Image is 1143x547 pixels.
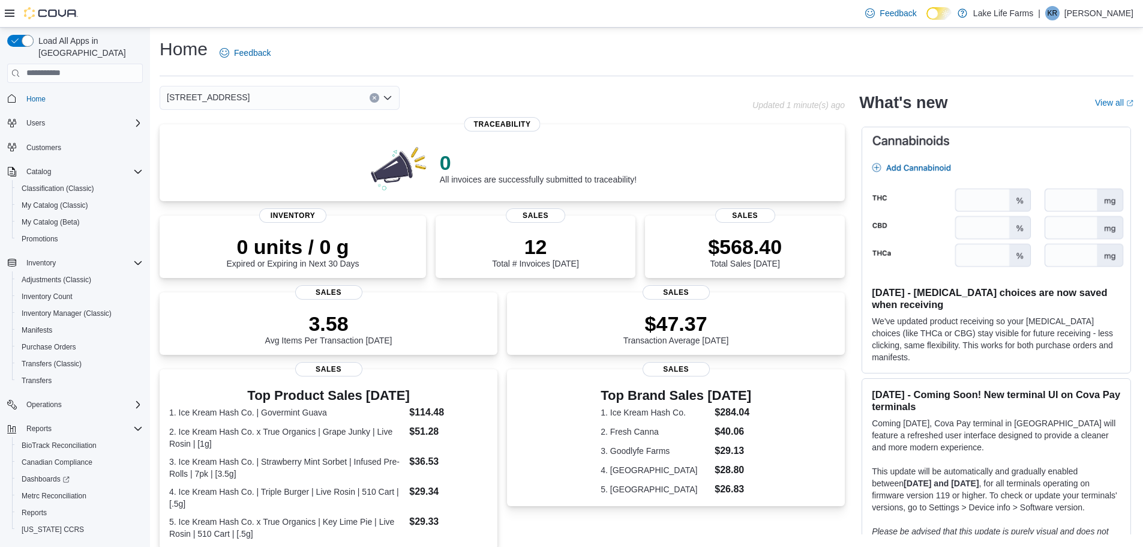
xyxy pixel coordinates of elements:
[169,406,404,419] dt: 1. Ice Kream Hash Co. | Govermint Guava
[368,144,430,192] img: 0
[17,289,77,304] a: Inventory Count
[12,305,148,322] button: Inventory Manager (Classic)
[859,93,947,112] h2: What's new
[17,455,143,470] span: Canadian Compliance
[17,306,143,321] span: Inventory Manager (Classic)
[2,255,148,271] button: Inventory
[22,217,80,227] span: My Catalog (Beta)
[259,208,326,223] span: Inventory
[12,504,148,521] button: Reports
[17,273,96,287] a: Adjustments (Classic)
[265,312,392,345] div: Avg Items Per Transaction [DATE]
[17,489,143,503] span: Metrc Reconciliation
[409,485,488,499] dd: $29.34
[904,479,979,488] strong: [DATE] and [DATE]
[22,201,88,210] span: My Catalog (Classic)
[12,271,148,288] button: Adjustments (Classic)
[2,139,148,156] button: Customers
[492,235,578,259] p: 12
[17,472,143,486] span: Dashboards
[17,232,63,246] a: Promotions
[409,455,488,469] dd: $36.53
[409,515,488,529] dd: $29.33
[708,235,782,268] div: Total Sales [DATE]
[926,7,952,20] input: Dark Mode
[623,312,729,336] p: $47.37
[22,184,94,193] span: Classification (Classic)
[601,445,710,457] dt: 3. Goodlyfe Farms
[22,508,47,518] span: Reports
[506,208,566,223] span: Sales
[2,163,148,180] button: Catalog
[17,232,143,246] span: Promotions
[12,437,148,454] button: BioTrack Reconciliation
[1064,6,1133,20] p: [PERSON_NAME]
[234,47,271,59] span: Feedback
[295,362,362,376] span: Sales
[643,362,710,376] span: Sales
[22,474,70,484] span: Dashboards
[17,273,143,287] span: Adjustments (Classic)
[973,6,1033,20] p: Lake Life Farms
[17,306,116,321] a: Inventory Manager (Classic)
[17,198,143,213] span: My Catalog (Classic)
[601,388,751,403] h3: Top Brand Sales [DATE]
[22,275,91,285] span: Adjustments (Classic)
[17,198,93,213] a: My Catalog (Classic)
[26,118,45,128] span: Users
[1126,100,1133,107] svg: External link
[872,315,1121,363] p: We've updated product receiving so your [MEDICAL_DATA] choices (like THCa or CBG) stay visible fo...
[215,41,275,65] a: Feedback
[22,116,50,130] button: Users
[22,325,52,335] span: Manifests
[12,521,148,538] button: [US_STATE] CCRS
[12,288,148,305] button: Inventory Count
[22,91,143,106] span: Home
[601,483,710,495] dt: 5. [GEOGRAPHIC_DATA]
[22,165,143,179] span: Catalog
[12,231,148,247] button: Promotions
[17,522,89,537] a: [US_STATE] CCRS
[22,422,143,436] span: Reports
[169,516,404,540] dt: 5. Ice Kream Hash Co. x True Organics | Key Lime Pie | Live Rosin | 510 Cart | [.5g]
[17,472,74,486] a: Dashboards
[22,422,56,436] button: Reports
[17,323,57,337] a: Manifests
[752,100,845,110] p: Updated 1 minute(s) ago
[24,7,78,19] img: Cova
[409,405,488,420] dd: $114.48
[167,90,250,104] span: [STREET_ADDRESS]
[22,92,50,106] a: Home
[1038,6,1040,20] p: |
[370,93,379,103] button: Clear input
[12,355,148,372] button: Transfers (Classic)
[22,116,143,130] span: Users
[12,454,148,471] button: Canadian Compliance
[26,400,62,409] span: Operations
[34,35,143,59] span: Load All Apps in [GEOGRAPHIC_DATA]
[17,506,52,520] a: Reports
[26,143,61,153] span: Customers
[1048,6,1058,20] span: KR
[26,94,46,104] span: Home
[2,396,148,413] button: Operations
[601,464,710,476] dt: 4. [GEOGRAPHIC_DATA]
[17,323,143,337] span: Manifests
[22,376,52,385] span: Transfers
[12,214,148,231] button: My Catalog (Beta)
[227,235,359,268] div: Expired or Expiring in Next 30 Days
[409,425,488,439] dd: $51.28
[17,181,99,196] a: Classification (Classic)
[1095,98,1133,107] a: View allExternal link
[12,322,148,339] button: Manifests
[22,256,61,270] button: Inventory
[17,506,143,520] span: Reports
[265,312,392,336] p: 3.58
[601,426,710,438] dt: 2. Fresh Canna
[708,235,782,259] p: $568.40
[17,289,143,304] span: Inventory Count
[440,151,637,175] p: 0
[12,180,148,197] button: Classification (Classic)
[464,117,541,131] span: Traceability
